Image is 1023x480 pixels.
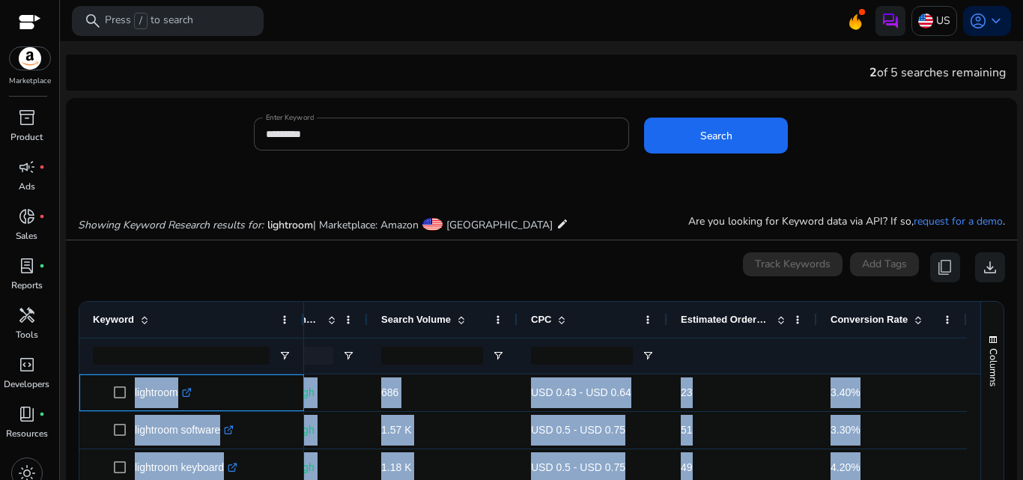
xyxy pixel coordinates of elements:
[93,314,134,325] span: Keyword
[446,218,553,232] span: [GEOGRAPHIC_DATA]
[6,427,48,440] p: Resources
[105,13,193,29] p: Press to search
[269,415,354,446] p: Very High
[681,424,693,436] span: 51
[681,314,771,325] span: Estimated Orders/Month
[918,13,933,28] img: us.svg
[16,328,38,341] p: Tools
[831,314,908,325] span: Conversion Rate
[16,229,37,243] p: Sales
[19,180,35,193] p: Ads
[18,158,36,176] span: campaign
[84,12,102,30] span: search
[135,415,234,446] p: lightroom software
[531,314,551,325] span: CPC
[134,13,148,29] span: /
[381,424,411,436] span: 1.57 K
[267,218,313,232] span: lightroom
[531,347,633,365] input: CPC Filter Input
[381,314,451,325] span: Search Volume
[18,257,36,275] span: lab_profile
[18,356,36,374] span: code_blocks
[266,112,314,123] mat-label: Enter Keyword
[975,252,1005,282] button: download
[831,386,860,398] span: 3.40%
[531,386,631,398] span: USD 0.43 - USD 0.64
[39,263,45,269] span: fiber_manual_record
[18,109,36,127] span: inventory_2
[492,350,504,362] button: Open Filter Menu
[987,12,1005,30] span: keyboard_arrow_down
[9,76,51,87] p: Marketplace
[135,377,192,408] p: lightroom
[688,213,1005,229] p: Are you looking for Keyword data via API? If so, .
[869,64,877,81] span: 2
[681,461,693,473] span: 49
[681,386,693,398] span: 23
[869,64,1006,82] div: of 5 searches remaining
[39,411,45,417] span: fiber_manual_record
[78,218,264,232] i: Showing Keyword Research results for:
[18,207,36,225] span: donut_small
[531,424,625,436] span: USD 0.5 - USD 0.75
[279,350,291,362] button: Open Filter Menu
[556,215,568,233] mat-icon: edit
[981,258,999,276] span: download
[18,405,36,423] span: book_4
[342,350,354,362] button: Open Filter Menu
[381,461,411,473] span: 1.18 K
[93,347,270,365] input: Keyword Filter Input
[914,214,1003,228] a: request for a demo
[831,461,860,473] span: 4.20%
[381,347,483,365] input: Search Volume Filter Input
[642,350,654,362] button: Open Filter Menu
[18,306,36,324] span: handyman
[986,348,1000,386] span: Columns
[11,279,43,292] p: Reports
[269,377,354,408] p: Very High
[10,130,43,144] p: Product
[10,47,50,70] img: amazon.svg
[700,128,732,144] span: Search
[831,424,860,436] span: 3.30%
[39,164,45,170] span: fiber_manual_record
[39,213,45,219] span: fiber_manual_record
[313,218,419,232] span: | Marketplace: Amazon
[531,461,625,473] span: USD 0.5 - USD 0.75
[644,118,788,154] button: Search
[381,386,398,398] span: 686
[969,12,987,30] span: account_circle
[4,377,49,391] p: Developers
[936,7,950,34] p: US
